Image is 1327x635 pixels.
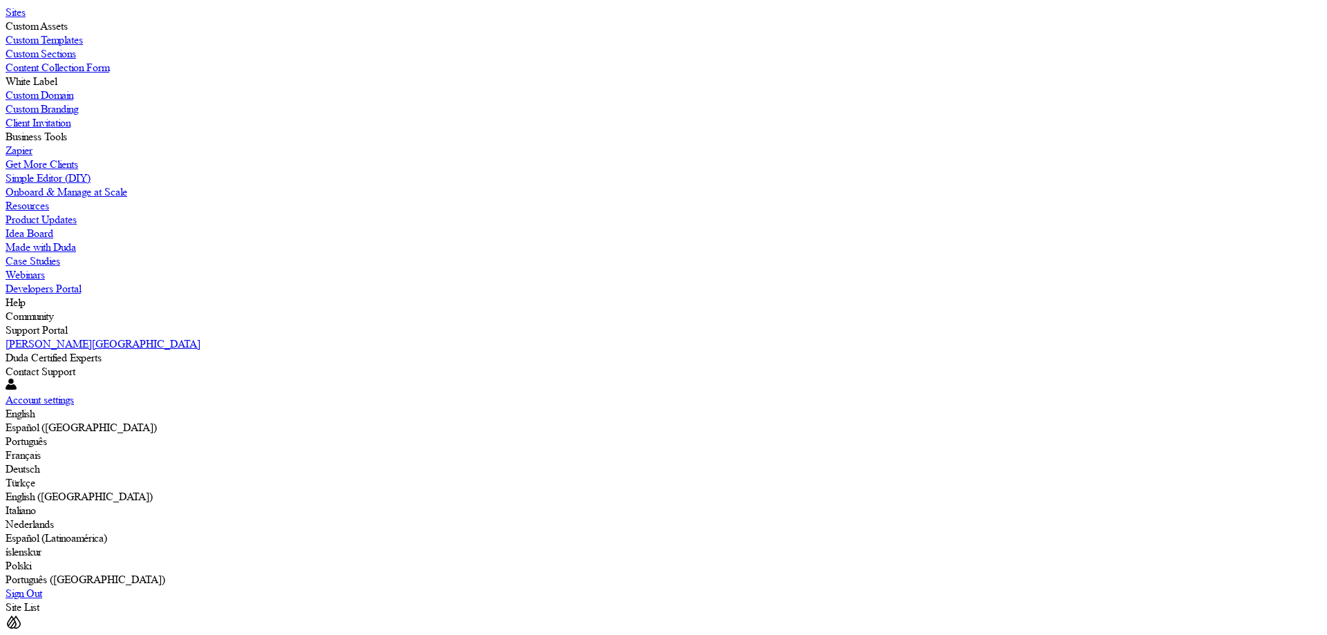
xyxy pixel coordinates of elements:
[6,75,57,88] label: White Label
[1255,563,1327,635] iframe: Duda-gen Chat Button Frame
[6,351,102,364] label: Duda Certified Experts
[6,587,42,600] label: Sign Out
[6,296,26,309] label: Help
[6,227,53,240] label: Idea Board
[6,518,1321,531] div: Nederlands
[6,33,83,46] label: Custom Templates
[6,504,1321,518] div: Italiano
[6,323,67,337] label: Support Portal
[6,254,60,267] label: Case Studies
[6,61,109,74] label: Content Collection Form
[6,185,127,198] label: Onboard & Manage at Scale
[6,310,53,323] label: Community
[6,559,1321,573] div: Polski
[6,199,1321,213] a: Resources
[6,476,1321,490] div: Türkçe
[6,545,1321,559] div: íslenskur
[6,600,39,614] span: Site List
[6,407,35,420] label: English
[6,47,76,60] label: Custom Sections
[6,158,78,171] label: Get More Clients
[6,282,81,295] label: Developers Portal
[6,337,200,350] label: [PERSON_NAME][GEOGRAPHIC_DATA]
[6,448,1321,462] div: Français
[6,171,91,184] label: Simple Editor (DIY)
[6,435,1321,448] div: Português
[6,144,32,157] label: Zapier
[6,573,1321,587] div: Português ([GEOGRAPHIC_DATA])
[6,490,1321,504] div: English ([GEOGRAPHIC_DATA])
[6,240,76,254] label: Made with Duda
[6,130,67,143] label: Business Tools
[6,268,45,281] label: Webinars
[6,102,78,115] label: Custom Branding
[6,365,75,378] label: Contact Support
[6,393,74,406] label: Account settings
[6,116,70,129] label: Client Invitation
[6,421,1321,435] div: Español ([GEOGRAPHIC_DATA])
[6,88,73,102] label: Custom Domain
[6,531,1321,545] div: Español (Latinoamérica)
[6,213,77,226] label: Product Updates
[6,199,49,212] label: Resources
[6,6,26,19] label: Sites
[6,19,68,32] label: Custom Assets
[6,462,1321,476] div: Deutsch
